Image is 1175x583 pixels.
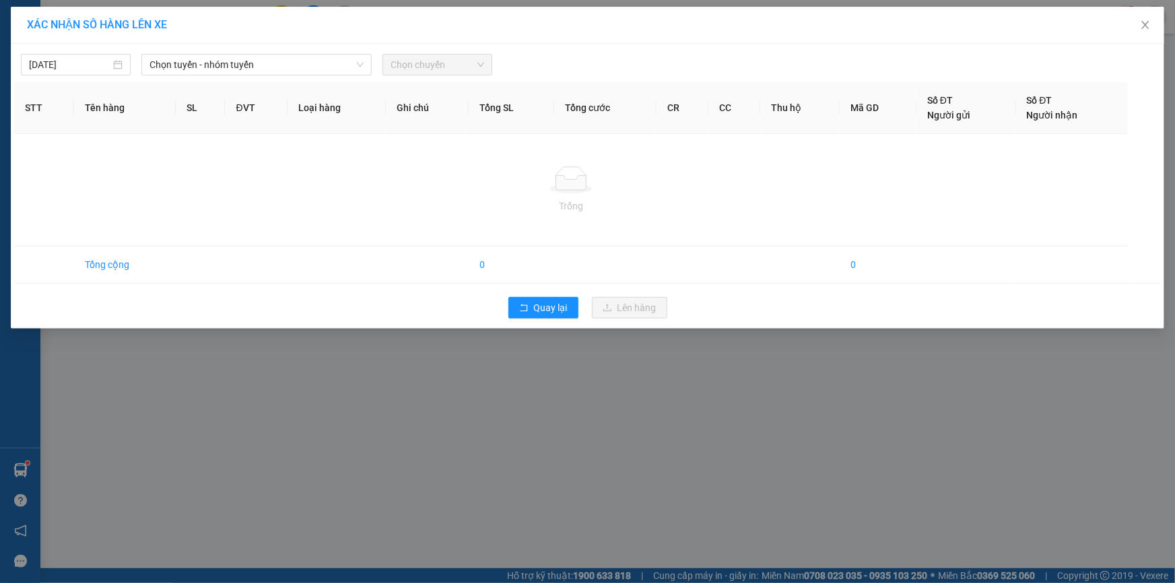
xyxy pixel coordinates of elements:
[176,82,226,134] th: SL
[840,82,916,134] th: Mã GD
[1140,20,1151,30] span: close
[927,95,953,106] span: Số ĐT
[519,303,529,314] span: rollback
[1127,7,1164,44] button: Close
[708,82,760,134] th: CC
[386,82,469,134] th: Ghi chú
[74,246,176,283] td: Tổng cộng
[115,13,147,27] span: Nhận:
[25,199,1117,213] div: Trống
[27,18,167,31] span: XÁC NHẬN SỐ HÀNG LÊN XE
[74,82,176,134] th: Tên hàng
[113,90,145,104] span: Chưa :
[11,28,106,44] div: CHÚ THÀNH
[115,44,252,60] div: THẢO
[469,246,555,283] td: 0
[149,55,364,75] span: Chọn tuyến - nhóm tuyến
[592,297,667,318] button: uploadLên hàng
[115,60,252,79] div: 0973244051
[469,82,555,134] th: Tổng SL
[1027,95,1052,106] span: Số ĐT
[657,82,708,134] th: CR
[356,61,364,69] span: down
[113,87,253,106] div: 20.000
[534,300,568,315] span: Quay lại
[14,82,74,134] th: STT
[760,82,840,134] th: Thu hộ
[508,297,578,318] button: rollbackQuay lại
[840,246,916,283] td: 0
[554,82,657,134] th: Tổng cước
[11,44,106,63] div: 0355433068
[288,82,386,134] th: Loại hàng
[29,57,110,72] input: 13/10/2025
[11,11,106,28] div: VP Cai Lậy
[927,110,970,121] span: Người gửi
[225,82,287,134] th: ĐVT
[1027,110,1078,121] span: Người nhận
[11,13,32,27] span: Gửi:
[391,55,484,75] span: Chọn chuyến
[115,11,252,44] div: VP [GEOGRAPHIC_DATA]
